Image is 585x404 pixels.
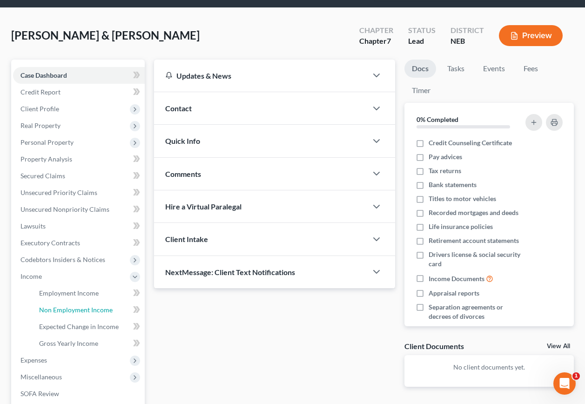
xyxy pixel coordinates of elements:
span: Titles to motor vehicles [429,194,496,203]
span: 1 [572,372,580,380]
span: Drivers license & social security card [429,250,524,269]
a: SOFA Review [13,385,145,402]
span: Unsecured Nonpriority Claims [20,205,109,213]
div: District [451,25,484,36]
span: Gross Yearly Income [39,339,98,347]
div: Chapter [359,25,393,36]
strong: 0% Completed [417,115,458,123]
span: Expenses [20,356,47,364]
span: Expected Change in Income [39,323,119,330]
a: Docs [404,60,436,78]
span: Client Profile [20,105,59,113]
span: Hire a Virtual Paralegal [165,202,242,211]
span: Employment Income [39,289,99,297]
a: Lawsuits [13,218,145,235]
span: NextMessage: Client Text Notifications [165,268,295,276]
span: Separation agreements or decrees of divorces [429,303,524,321]
a: Credit Report [13,84,145,101]
span: Comments [165,169,201,178]
span: Miscellaneous [20,373,62,381]
span: Executory Contracts [20,239,80,247]
span: Secured Claims [20,172,65,180]
a: Property Analysis [13,151,145,168]
a: View All [547,343,570,350]
span: Client Intake [165,235,208,243]
span: Case Dashboard [20,71,67,79]
a: Employment Income [32,285,145,302]
span: Non Employment Income [39,306,113,314]
div: Status [408,25,436,36]
iframe: Intercom live chat [553,372,576,395]
span: Recorded mortgages and deeds [429,208,518,217]
span: Quick Info [165,136,200,145]
div: Updates & News [165,71,356,81]
span: Income Documents [429,274,484,283]
span: Contact [165,104,192,113]
a: Timer [404,81,438,100]
a: Gross Yearly Income [32,335,145,352]
span: Personal Property [20,138,74,146]
span: Real Property [20,121,61,129]
a: Secured Claims [13,168,145,184]
span: Life insurance policies [429,222,493,231]
span: 7 [387,36,391,45]
p: No client documents yet. [412,363,566,372]
span: Unsecured Priority Claims [20,189,97,196]
span: Income [20,272,42,280]
a: Executory Contracts [13,235,145,251]
span: Lawsuits [20,222,46,230]
span: SOFA Review [20,390,59,397]
a: Fees [516,60,546,78]
a: Non Employment Income [32,302,145,318]
div: Client Documents [404,341,464,351]
span: Credit Counseling Certificate [429,138,512,148]
a: Case Dashboard [13,67,145,84]
span: [PERSON_NAME] & [PERSON_NAME] [11,28,200,42]
span: Bank statements [429,180,477,189]
button: Preview [499,25,563,46]
a: Unsecured Priority Claims [13,184,145,201]
span: Retirement account statements [429,236,519,245]
div: NEB [451,36,484,47]
a: Events [476,60,512,78]
span: Pay advices [429,152,462,162]
a: Tasks [440,60,472,78]
a: Expected Change in Income [32,318,145,335]
a: Unsecured Nonpriority Claims [13,201,145,218]
span: Codebtors Insiders & Notices [20,256,105,263]
span: Property Analysis [20,155,72,163]
div: Chapter [359,36,393,47]
div: Lead [408,36,436,47]
span: Appraisal reports [429,289,479,298]
span: Credit Report [20,88,61,96]
span: Tax returns [429,166,461,175]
